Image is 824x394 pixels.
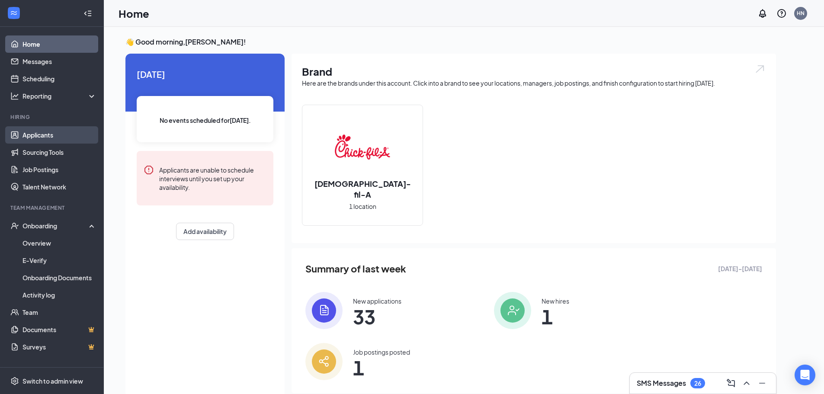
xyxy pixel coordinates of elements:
h1: Brand [302,64,766,79]
img: Chick-fil-A [335,119,390,175]
div: Switch to admin view [22,377,83,385]
svg: Analysis [10,92,19,100]
span: No events scheduled for [DATE] . [160,115,251,125]
a: Onboarding Documents [22,269,96,286]
span: [DATE] - [DATE] [718,264,762,273]
div: 26 [694,380,701,387]
h2: [DEMOGRAPHIC_DATA]-fil-A [302,178,423,200]
span: 1 location [349,202,376,211]
button: Minimize [755,376,769,390]
img: icon [305,343,343,380]
svg: Collapse [83,9,92,18]
div: HN [797,10,805,17]
svg: ComposeMessage [726,378,736,388]
span: Summary of last week [305,261,406,276]
a: Talent Network [22,178,96,195]
h1: Home [119,6,149,21]
a: Overview [22,234,96,252]
svg: UserCheck [10,221,19,230]
svg: ChevronUp [741,378,752,388]
div: Reporting [22,92,97,100]
a: Scheduling [22,70,96,87]
svg: Error [144,165,154,175]
button: ComposeMessage [724,376,738,390]
a: Home [22,35,96,53]
div: Hiring [10,113,95,121]
a: Activity log [22,286,96,304]
div: New applications [353,297,401,305]
div: New hires [542,297,569,305]
div: Team Management [10,204,95,211]
a: SurveysCrown [22,338,96,356]
a: Team [22,304,96,321]
div: Open Intercom Messenger [795,365,815,385]
svg: WorkstreamLogo [10,9,18,17]
div: Applicants are unable to schedule interviews until you set up your availability. [159,165,266,192]
a: Job Postings [22,161,96,178]
span: 1 [353,360,410,375]
img: open.6027fd2a22e1237b5b06.svg [754,64,766,74]
div: Onboarding [22,221,89,230]
img: icon [494,292,531,329]
img: icon [305,292,343,329]
span: 33 [353,309,401,324]
svg: Notifications [757,8,768,19]
h3: SMS Messages [637,378,686,388]
span: 1 [542,309,569,324]
a: E-Verify [22,252,96,269]
a: DocumentsCrown [22,321,96,338]
button: Add availability [176,223,234,240]
span: [DATE] [137,67,273,81]
a: Applicants [22,126,96,144]
svg: QuestionInfo [776,8,787,19]
svg: Minimize [757,378,767,388]
h3: 👋 Good morning, [PERSON_NAME] ! [125,37,776,47]
a: Messages [22,53,96,70]
button: ChevronUp [740,376,753,390]
div: Here are the brands under this account. Click into a brand to see your locations, managers, job p... [302,79,766,87]
div: Job postings posted [353,348,410,356]
a: Sourcing Tools [22,144,96,161]
svg: Settings [10,377,19,385]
